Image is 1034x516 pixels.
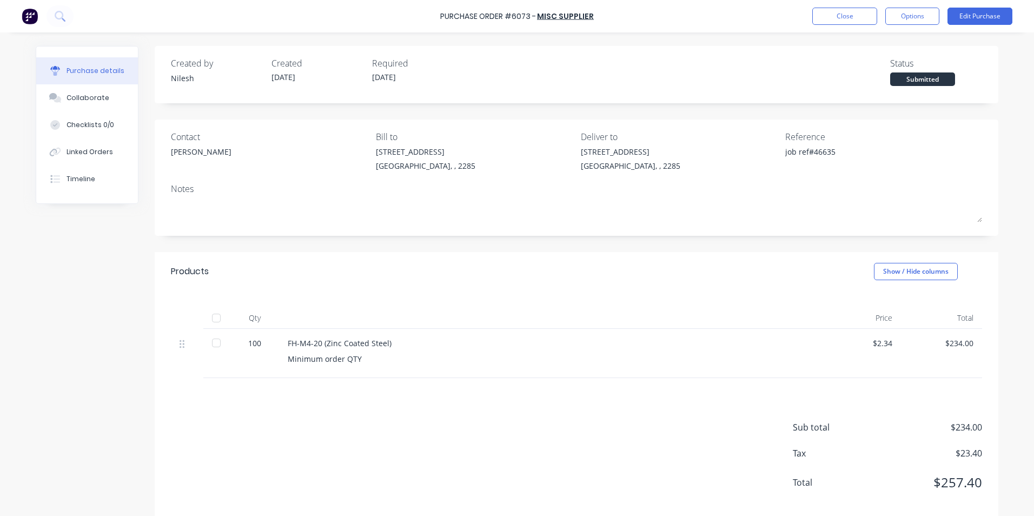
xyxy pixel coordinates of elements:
button: Options [885,8,939,25]
span: $257.40 [874,473,982,492]
button: Linked Orders [36,138,138,166]
div: Purchase Order #6073 - [440,11,536,22]
div: Nilesh [171,72,263,84]
div: [STREET_ADDRESS] [376,146,475,157]
div: Bill to [376,130,573,143]
button: Close [812,8,877,25]
a: MISC SUPPLIER [537,11,594,22]
button: Edit Purchase [947,8,1012,25]
div: Collaborate [67,93,109,103]
span: Tax [793,447,874,460]
button: Show / Hide columns [874,263,958,280]
textarea: job ref#46635 [785,146,920,170]
span: Sub total [793,421,874,434]
div: Created [271,57,363,70]
div: Created by [171,57,263,70]
div: Price [820,307,901,329]
div: Status [890,57,982,70]
div: $2.34 [828,338,892,349]
button: Purchase details [36,57,138,84]
div: Reference [785,130,982,143]
div: Minimum order QTY [288,353,811,365]
div: [PERSON_NAME] [171,146,231,157]
div: Linked Orders [67,147,113,157]
div: [STREET_ADDRESS] [581,146,680,157]
div: FH-M4-20 (Zinc Coated Steel) [288,338,811,349]
div: Notes [171,182,982,195]
div: Timeline [67,174,95,184]
button: Collaborate [36,84,138,111]
span: $234.00 [874,421,982,434]
button: Timeline [36,166,138,193]
div: Deliver to [581,130,778,143]
div: Purchase details [67,66,124,76]
button: Checklists 0/0 [36,111,138,138]
div: 100 [239,338,270,349]
img: Factory [22,8,38,24]
div: $234.00 [910,338,973,349]
div: [GEOGRAPHIC_DATA], , 2285 [581,160,680,171]
div: Required [372,57,464,70]
span: $23.40 [874,447,982,460]
div: [GEOGRAPHIC_DATA], , 2285 [376,160,475,171]
span: Total [793,476,874,489]
div: Products [171,265,209,278]
div: Contact [171,130,368,143]
div: Submitted [890,72,955,86]
div: Checklists 0/0 [67,120,114,130]
div: Qty [230,307,279,329]
div: Total [901,307,982,329]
